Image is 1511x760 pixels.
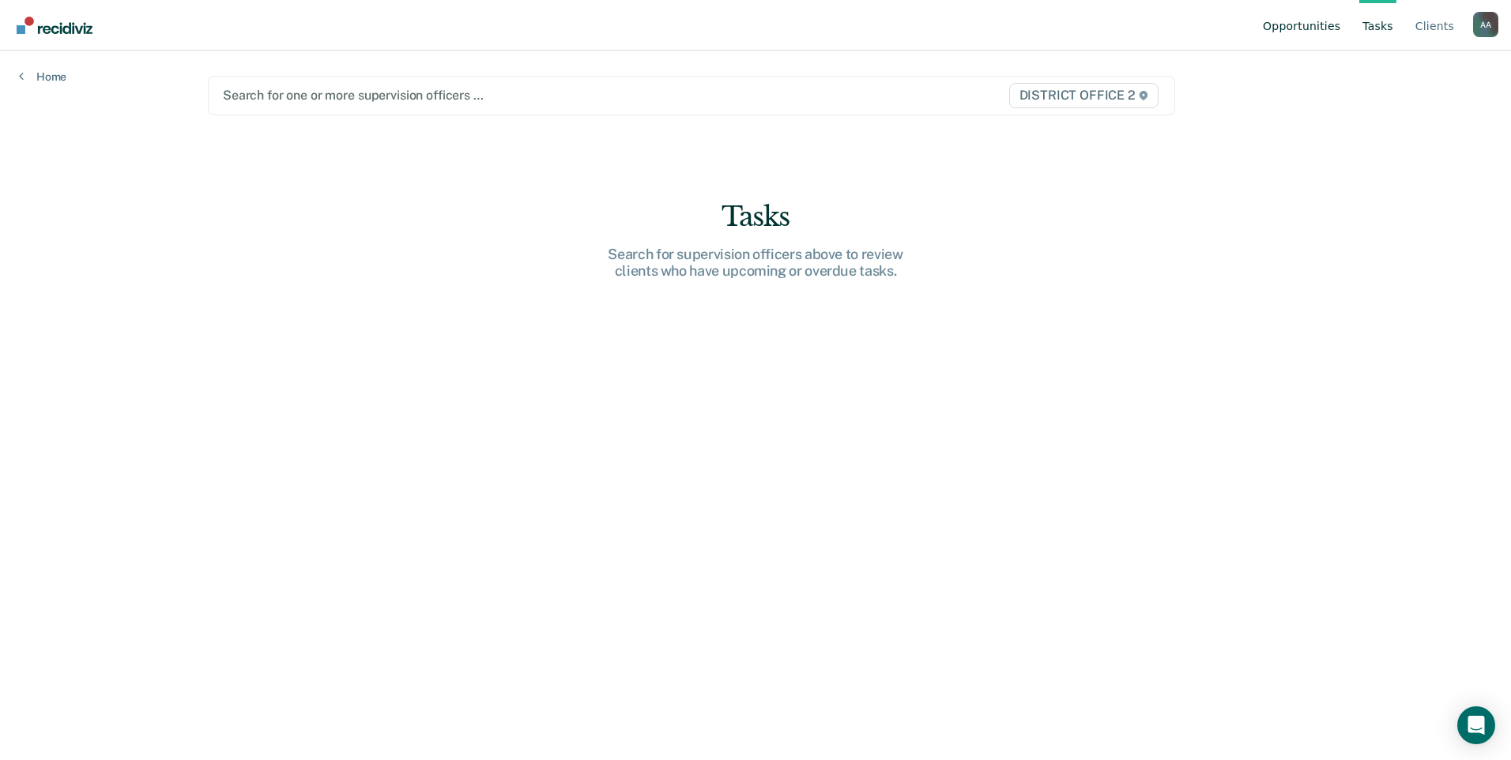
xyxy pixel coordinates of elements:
div: A A [1473,12,1498,37]
div: Tasks [503,201,1008,233]
img: Recidiviz [17,17,92,34]
div: Open Intercom Messenger [1457,706,1495,744]
button: Profile dropdown button [1473,12,1498,37]
span: DISTRICT OFFICE 2 [1009,83,1159,108]
a: Home [19,70,66,84]
div: Search for supervision officers above to review clients who have upcoming or overdue tasks. [503,246,1008,280]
